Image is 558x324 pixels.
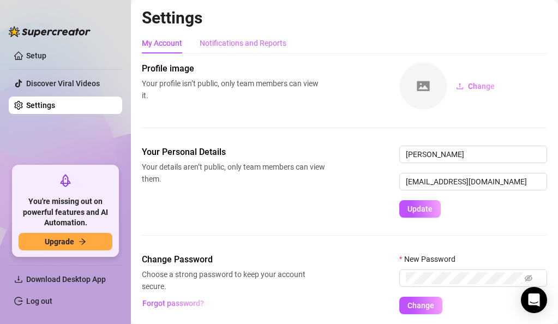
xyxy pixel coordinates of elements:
span: Your Personal Details [142,146,325,159]
a: Setup [26,51,46,60]
img: square-placeholder.png [400,63,447,110]
span: Download Desktop App [26,275,106,284]
span: Choose a strong password to keep your account secure. [142,268,325,292]
div: My Account [142,37,182,49]
span: download [14,275,23,284]
span: eye-invisible [525,274,532,282]
div: Open Intercom Messenger [521,287,547,313]
span: You're missing out on powerful features and AI Automation. [19,196,112,229]
input: New Password [406,272,523,284]
a: Log out [26,297,52,305]
span: Profile image [142,62,325,75]
span: rocket [59,174,72,187]
input: Enter name [399,146,547,163]
span: Your details aren’t public, only team members can view them. [142,161,325,185]
button: Change [399,297,442,314]
h2: Settings [142,8,547,28]
div: Notifications and Reports [200,37,286,49]
img: logo-BBDzfeDw.svg [9,26,91,37]
span: Change [468,82,495,91]
span: upload [456,82,464,90]
input: Enter new email [399,173,547,190]
a: Settings [26,101,55,110]
span: Upgrade [45,237,74,246]
button: Update [399,200,441,218]
label: New Password [399,253,463,265]
span: Your profile isn’t public, only team members can view it. [142,77,325,101]
span: Change [407,301,434,310]
button: Upgradearrow-right [19,233,112,250]
button: Change [447,77,503,95]
span: Update [407,205,433,213]
span: Change Password [142,253,325,266]
button: Forgot password? [142,295,204,312]
a: Discover Viral Videos [26,79,100,88]
span: Forgot password? [142,299,204,308]
span: arrow-right [79,238,86,245]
